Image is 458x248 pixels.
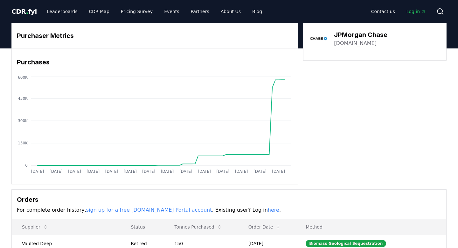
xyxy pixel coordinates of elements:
[301,224,441,230] p: Method
[68,169,81,174] tspan: [DATE]
[105,169,118,174] tspan: [DATE]
[159,6,184,17] a: Events
[161,169,174,174] tspan: [DATE]
[17,221,53,233] button: Supplier
[25,163,28,168] tspan: 0
[198,169,211,174] tspan: [DATE]
[186,6,214,17] a: Partners
[310,30,328,47] img: JPMorgan Chase-logo
[126,224,159,230] p: Status
[131,240,159,247] div: Retired
[50,169,63,174] tspan: [DATE]
[17,206,441,214] p: For complete order history, . Existing user? Log in .
[31,169,44,174] tspan: [DATE]
[253,169,267,174] tspan: [DATE]
[86,207,212,213] a: sign up for a free [DOMAIN_NAME] Portal account
[179,169,192,174] tspan: [DATE]
[268,207,279,213] a: here
[243,221,286,233] button: Order Date
[17,57,293,67] h3: Purchases
[18,119,28,123] tspan: 300K
[11,8,37,15] span: CDR fyi
[11,7,37,16] a: CDR.fyi
[84,6,114,17] a: CDR Map
[116,6,158,17] a: Pricing Survey
[42,6,83,17] a: Leaderboards
[401,6,431,17] a: Log in
[17,31,293,40] h3: Purchaser Metrics
[247,6,267,17] a: Blog
[142,169,155,174] tspan: [DATE]
[18,75,28,80] tspan: 600K
[306,240,386,247] div: Biomass Geological Sequestration
[216,169,229,174] tspan: [DATE]
[26,8,28,15] span: .
[272,169,285,174] tspan: [DATE]
[18,96,28,101] tspan: 450K
[366,6,400,17] a: Contact us
[124,169,137,174] tspan: [DATE]
[18,141,28,145] tspan: 150K
[334,30,387,40] h3: JPMorgan Chase
[169,221,227,233] button: Tonnes Purchased
[334,40,377,47] a: [DOMAIN_NAME]
[87,169,100,174] tspan: [DATE]
[42,6,267,17] nav: Main
[17,195,441,204] h3: Orders
[235,169,248,174] tspan: [DATE]
[406,8,426,15] span: Log in
[216,6,246,17] a: About Us
[366,6,431,17] nav: Main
